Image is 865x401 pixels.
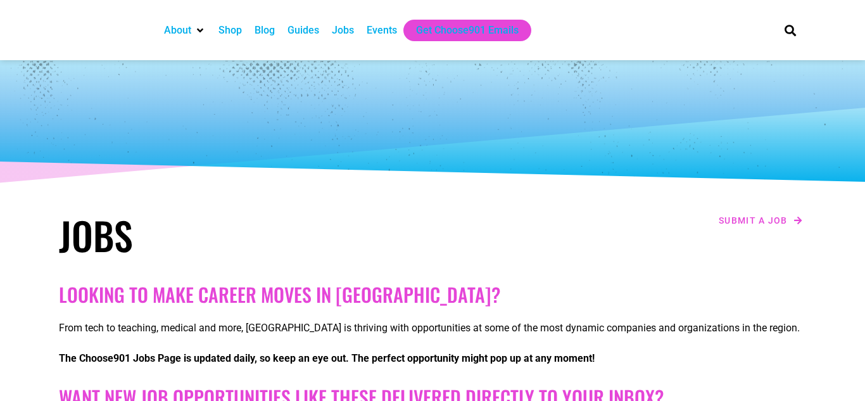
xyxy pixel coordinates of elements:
[59,352,595,364] strong: The Choose901 Jobs Page is updated daily, so keep an eye out. The perfect opportunity might pop u...
[59,321,806,336] p: From tech to teaching, medical and more, [GEOGRAPHIC_DATA] is thriving with opportunities at some...
[218,23,242,38] a: Shop
[367,23,397,38] a: Events
[719,216,788,225] span: Submit a job
[158,20,212,41] div: About
[164,23,191,38] a: About
[287,23,319,38] a: Guides
[332,23,354,38] a: Jobs
[416,23,519,38] a: Get Choose901 Emails
[59,283,806,306] h2: Looking to make career moves in [GEOGRAPHIC_DATA]?
[780,20,801,41] div: Search
[59,212,426,258] h1: Jobs
[158,20,763,41] nav: Main nav
[715,212,806,229] a: Submit a job
[255,23,275,38] a: Blog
